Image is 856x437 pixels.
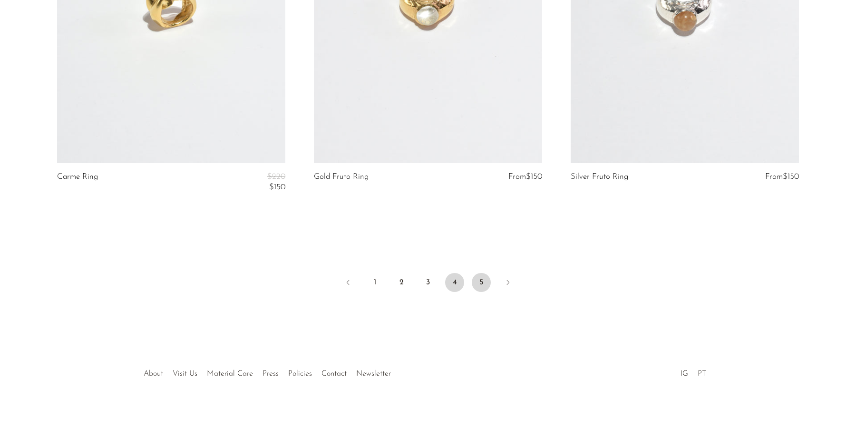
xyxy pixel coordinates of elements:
[57,173,98,192] a: Carme Ring
[144,370,163,378] a: About
[365,273,384,292] a: 1
[321,370,347,378] a: Contact
[267,173,285,181] span: $220
[269,183,285,191] span: $150
[526,173,542,181] span: $150
[445,273,464,292] span: 4
[263,370,279,378] a: Press
[173,370,197,378] a: Visit Us
[698,370,706,378] a: PT
[472,273,491,292] a: 5
[339,273,358,294] a: Previous
[571,173,628,181] a: Silver Fruto Ring
[479,173,542,181] div: From
[681,370,688,378] a: IG
[498,273,517,294] a: Next
[314,173,369,181] a: Gold Fruto Ring
[207,370,253,378] a: Material Care
[418,273,438,292] a: 3
[783,173,799,181] span: $150
[139,362,396,380] ul: Quick links
[736,173,799,181] div: From
[676,362,711,380] ul: Social Medias
[288,370,312,378] a: Policies
[392,273,411,292] a: 2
